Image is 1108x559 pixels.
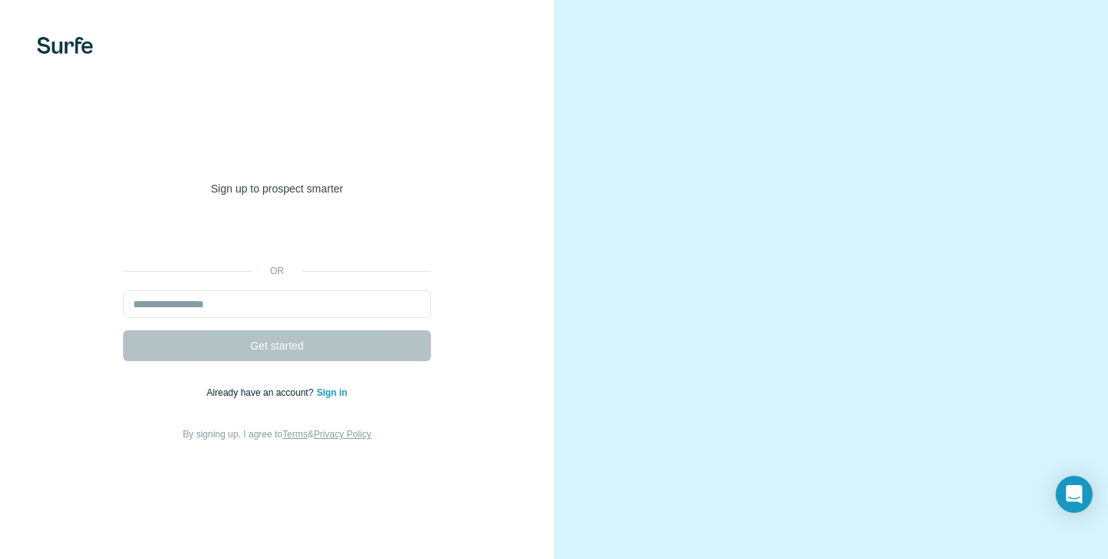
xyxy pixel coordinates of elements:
span: By signing up, I agree to & [183,429,372,440]
iframe: Sign in with Google Button [115,219,439,253]
a: Privacy Policy [314,429,372,440]
h1: Welcome to [GEOGRAPHIC_DATA] [123,116,431,178]
a: Sign in [316,387,347,398]
div: Open Intercom Messenger [1056,476,1093,513]
p: or [252,264,302,278]
img: Surfe's logo [37,37,93,54]
a: Terms [282,429,308,440]
p: Sign up to prospect smarter [123,181,431,196]
span: Already have an account? [207,387,317,398]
